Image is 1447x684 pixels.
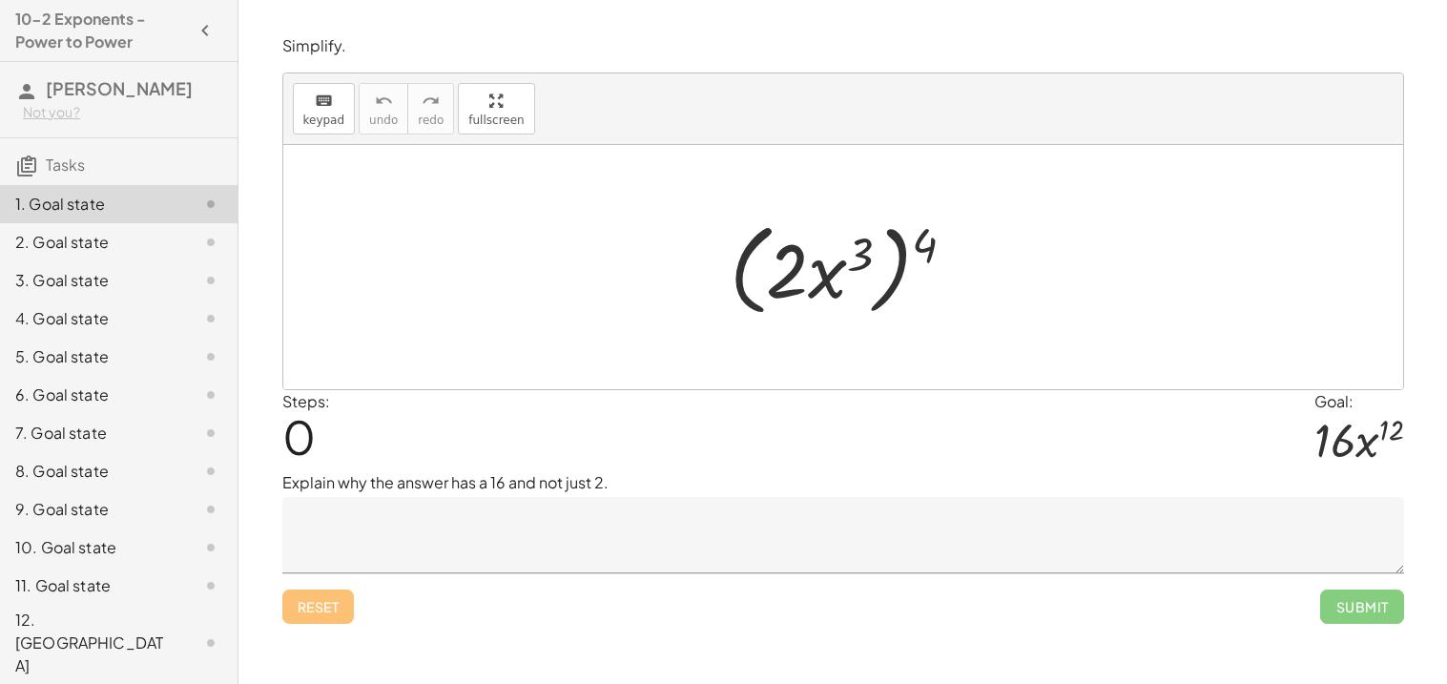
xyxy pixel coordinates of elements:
[15,307,169,330] div: 4. Goal state
[15,193,169,216] div: 1. Goal state
[369,114,398,127] span: undo
[282,391,330,411] label: Steps:
[199,307,222,330] i: Task not started.
[458,83,534,135] button: fullscreen
[46,77,193,99] span: [PERSON_NAME]
[15,269,169,292] div: 3. Goal state
[359,83,408,135] button: undoundo
[293,83,356,135] button: keyboardkeypad
[15,8,188,53] h4: 10-2 Exponents - Power to Power
[315,90,333,113] i: keyboard
[282,471,1404,494] p: Explain why the answer has a 16 and not just 2.
[199,422,222,445] i: Task not started.
[282,35,1404,57] p: Simplify.
[15,609,169,677] div: 12. [GEOGRAPHIC_DATA]
[199,460,222,483] i: Task not started.
[418,114,444,127] span: redo
[46,155,85,175] span: Tasks
[15,422,169,445] div: 7. Goal state
[15,460,169,483] div: 8. Goal state
[199,269,222,292] i: Task not started.
[199,536,222,559] i: Task not started.
[15,231,169,254] div: 2. Goal state
[199,345,222,368] i: Task not started.
[375,90,393,113] i: undo
[15,574,169,597] div: 11. Goal state
[422,90,440,113] i: redo
[282,407,316,466] span: 0
[468,114,524,127] span: fullscreen
[407,83,454,135] button: redoredo
[199,574,222,597] i: Task not started.
[15,345,169,368] div: 5. Goal state
[23,103,222,122] div: Not you?
[15,536,169,559] div: 10. Goal state
[199,231,222,254] i: Task not started.
[199,632,222,654] i: Task not started.
[303,114,345,127] span: keypad
[199,193,222,216] i: Task not started.
[199,498,222,521] i: Task not started.
[1314,390,1404,413] div: Goal:
[199,383,222,406] i: Task not started.
[15,383,169,406] div: 6. Goal state
[15,498,169,521] div: 9. Goal state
